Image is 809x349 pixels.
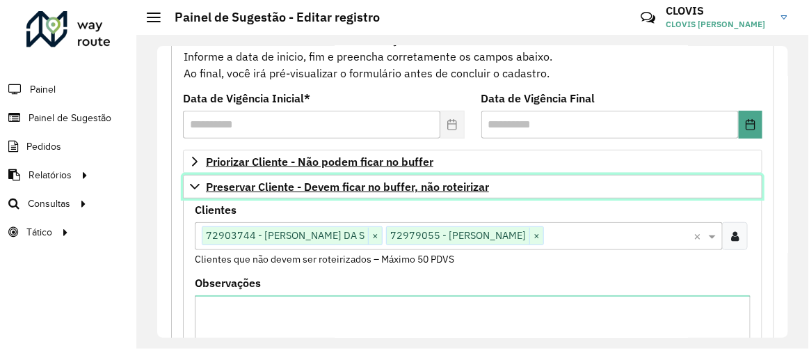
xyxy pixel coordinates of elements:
span: 72903744 - [PERSON_NAME] DA S [202,227,368,244]
a: Preservar Cliente - Devem ficar no buffer, não roteirizar [183,175,762,199]
span: CLOVIS [PERSON_NAME] [666,18,771,31]
button: Choose Date [739,111,762,139]
label: Data de Vigência Inicial [183,90,310,107]
span: Tático [26,225,52,240]
label: Observações [195,274,261,291]
span: Priorizar Cliente - Não podem ficar no buffer [206,156,433,167]
span: Clear all [694,228,705,245]
span: Relatórios [29,168,72,183]
span: 72979055 - [PERSON_NAME] [387,227,529,244]
span: Consultas [28,196,70,211]
h2: Painel de Sugestão - Editar registro [161,10,380,25]
span: Pedidos [26,139,61,154]
small: Clientes que não devem ser roteirizados – Máximo 50 PDVS [195,253,454,265]
span: Preservar Cliente - Devem ficar no buffer, não roteirizar [206,181,489,192]
span: Painel de Sugestão [29,111,111,125]
label: Data de Vigência Final [481,90,595,107]
a: Priorizar Cliente - Não podem ficar no buffer [183,150,762,173]
h3: CLOVIS [666,4,771,17]
span: × [529,228,543,245]
span: × [368,228,382,245]
a: Contato Rápido [633,3,663,33]
strong: Cadastro Painel de sugestão de roteirização: [184,33,413,47]
label: Clientes [195,201,237,218]
div: Informe a data de inicio, fim e preencha corretamente os campos abaixo. Ao final, você irá pré-vi... [183,31,762,82]
span: Painel [30,82,56,97]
